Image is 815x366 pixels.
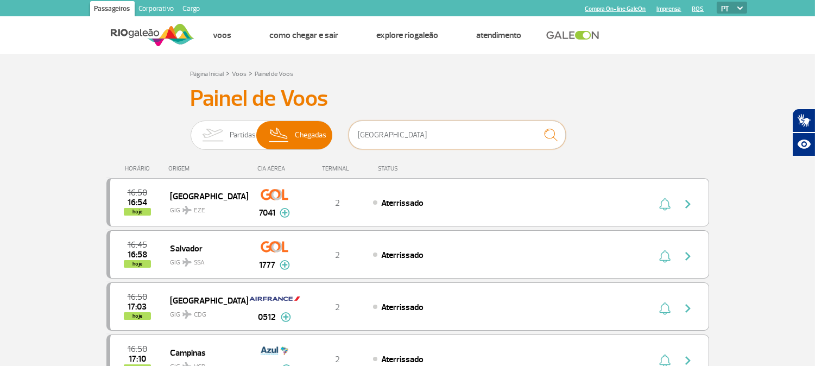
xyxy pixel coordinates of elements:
[372,165,461,172] div: STATUS
[182,206,192,214] img: destiny_airplane.svg
[230,121,256,149] span: Partidas
[135,1,179,18] a: Corporativo
[792,109,815,132] button: Abrir tradutor de língua de sinais.
[302,165,372,172] div: TERMINAL
[381,354,424,365] span: Aterrissado
[168,165,248,172] div: ORIGEM
[659,302,671,315] img: sino-painel-voo.svg
[232,70,247,78] a: Voos
[128,199,147,206] span: 2025-09-26 16:54:54
[335,354,340,365] span: 2
[170,241,239,255] span: Salvador
[381,302,424,313] span: Aterrissado
[248,165,302,172] div: CIA AÉREA
[182,310,192,319] img: destiny_airplane.svg
[280,260,290,270] img: mais-info-painel-voo.svg
[124,208,151,216] span: hoje
[381,250,424,261] span: Aterrissado
[128,345,147,353] span: 2025-09-26 16:50:00
[170,345,239,359] span: Campinas
[792,109,815,156] div: Plugin de acessibilidade da Hand Talk.
[281,312,291,322] img: mais-info-painel-voo.svg
[477,30,522,41] a: Atendimento
[259,206,275,219] span: 7041
[381,198,424,209] span: Aterrissado
[124,260,151,268] span: hoje
[170,200,239,216] span: GIG
[195,121,230,149] img: slider-embarque
[270,30,339,41] a: Como chegar e sair
[681,302,694,315] img: seta-direita-painel-voo.svg
[170,252,239,268] span: GIG
[681,250,694,263] img: seta-direita-painel-voo.svg
[335,302,340,313] span: 2
[170,304,239,320] span: GIG
[128,303,147,311] span: 2025-09-26 17:03:45
[263,121,295,149] img: slider-desembarque
[659,250,671,263] img: sino-painel-voo.svg
[585,5,646,12] a: Compra On-line GaleOn
[128,189,147,197] span: 2025-09-26 16:50:00
[213,30,232,41] a: Voos
[110,165,169,172] div: HORÁRIO
[191,85,625,112] h3: Painel de Voos
[170,189,239,203] span: [GEOGRAPHIC_DATA]
[681,198,694,211] img: seta-direita-painel-voo.svg
[259,258,275,272] span: 1777
[129,355,146,363] span: 2025-09-26 17:10:00
[90,1,135,18] a: Passageiros
[226,67,230,79] a: >
[194,310,206,320] span: CDG
[179,1,205,18] a: Cargo
[258,311,276,324] span: 0512
[124,312,151,320] span: hoje
[191,70,224,78] a: Página Inicial
[280,208,290,218] img: mais-info-painel-voo.svg
[792,132,815,156] button: Abrir recursos assistivos.
[194,206,205,216] span: EZE
[377,30,439,41] a: Explore RIOgaleão
[128,241,147,249] span: 2025-09-26 16:45:00
[255,70,294,78] a: Painel de Voos
[170,293,239,307] span: [GEOGRAPHIC_DATA]
[349,121,566,149] input: Voo, cidade ou cia aérea
[659,198,671,211] img: sino-painel-voo.svg
[335,198,340,209] span: 2
[692,5,704,12] a: RQS
[657,5,681,12] a: Imprensa
[249,67,253,79] a: >
[295,121,326,149] span: Chegadas
[194,258,205,268] span: SSA
[182,258,192,267] img: destiny_airplane.svg
[128,293,147,301] span: 2025-09-26 16:50:00
[335,250,340,261] span: 2
[128,251,147,258] span: 2025-09-26 16:58:55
